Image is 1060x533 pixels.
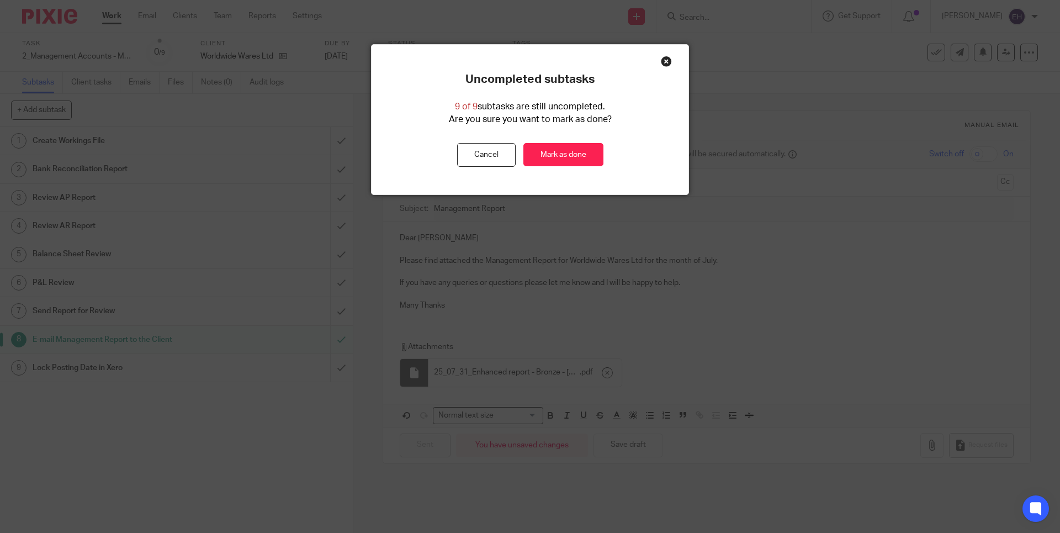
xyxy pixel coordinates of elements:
[523,143,603,167] a: Mark as done
[449,113,612,126] p: Are you sure you want to mark as done?
[455,101,605,113] p: subtasks are still uncompleted.
[457,143,516,167] button: Cancel
[455,102,478,111] span: 9 of 9
[465,72,595,87] p: Uncompleted subtasks
[661,56,672,67] div: Close this dialog window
